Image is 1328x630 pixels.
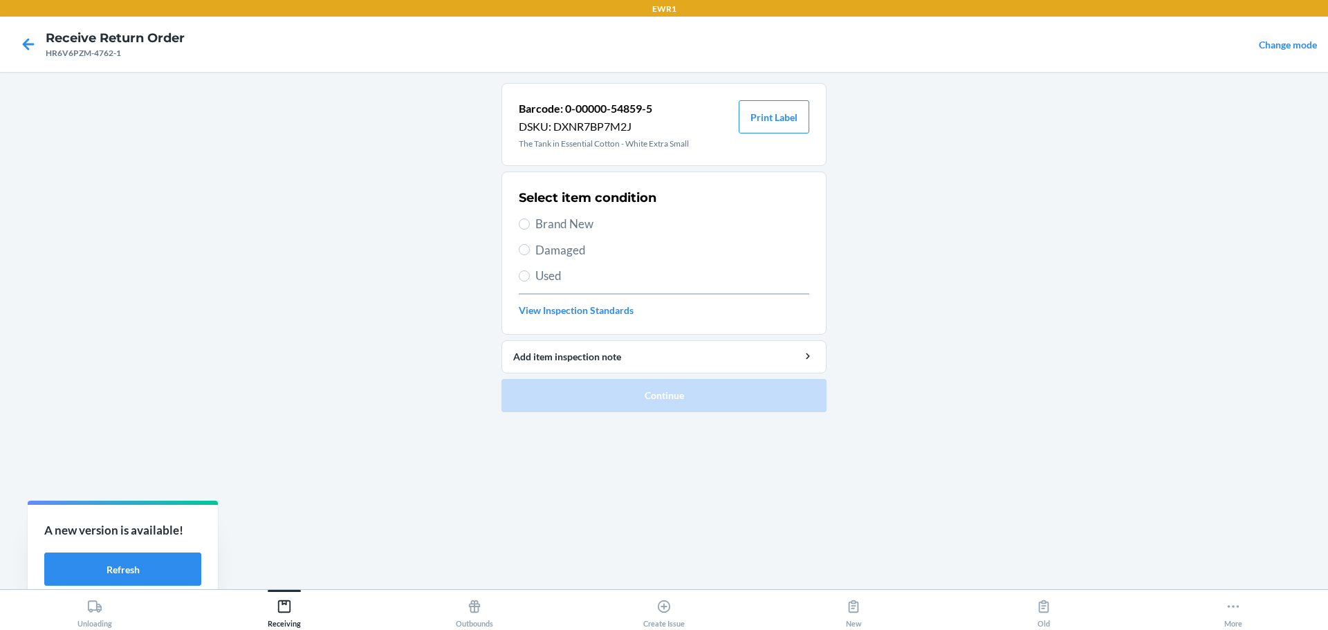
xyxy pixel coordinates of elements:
button: Continue [501,379,827,412]
span: Brand New [535,215,809,233]
button: Refresh [44,553,201,586]
p: EWR1 [652,3,676,15]
div: Outbounds [456,593,493,628]
div: Receiving [268,593,301,628]
input: Damaged [519,244,530,255]
input: Brand New [519,219,530,230]
button: Create Issue [569,590,759,628]
button: More [1138,590,1328,628]
button: Print Label [739,100,809,133]
div: More [1224,593,1242,628]
div: Unloading [77,593,112,628]
p: Barcode: 0-00000-54859-5 [519,100,689,117]
a: Change mode [1259,39,1317,50]
h4: Receive Return Order [46,29,185,47]
button: Outbounds [380,590,569,628]
input: Used [519,270,530,281]
div: Old [1036,593,1051,628]
h2: Select item condition [519,189,656,207]
p: A new version is available! [44,521,201,539]
div: New [846,593,862,628]
p: The Tank in Essential Cotton - White Extra Small [519,138,689,150]
button: Receiving [190,590,379,628]
button: Old [948,590,1138,628]
span: Damaged [535,241,809,259]
div: HR6V6PZM-4762-1 [46,47,185,59]
span: Used [535,267,809,285]
div: Create Issue [643,593,685,628]
button: Add item inspection note [501,340,827,373]
a: View Inspection Standards [519,303,809,317]
button: New [759,590,948,628]
p: DSKU: DXNR7BP7M2J [519,118,689,135]
div: Add item inspection note [513,349,815,364]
